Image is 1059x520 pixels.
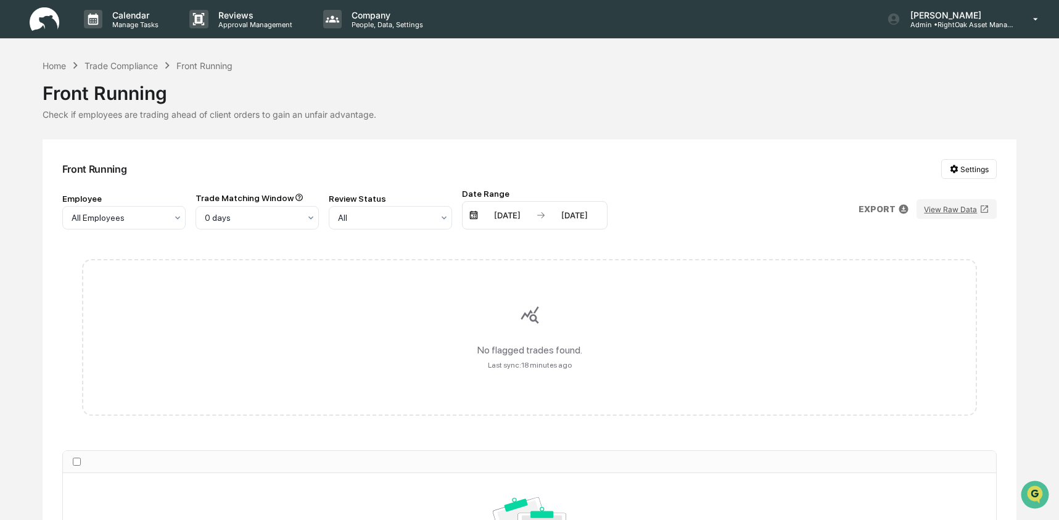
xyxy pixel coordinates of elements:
span: Data Lookup [25,179,78,191]
a: 🗄️Attestations [84,151,158,173]
a: 🔎Data Lookup [7,174,83,196]
div: We're available if you need us! [42,107,156,117]
img: logo [30,7,59,31]
p: People, Data, Settings [342,20,429,29]
div: 🔎 [12,180,22,190]
p: Manage Tasks [102,20,165,29]
div: Trade Compliance [84,60,158,71]
img: arrow right [536,210,546,220]
p: Reviews [208,10,299,20]
p: EXPORT [859,204,896,214]
button: Settings [941,159,997,179]
div: 🗄️ [89,157,99,167]
div: No flagged trades found. [477,344,582,356]
p: [PERSON_NAME] [900,10,1015,20]
p: How can we help? [12,26,225,46]
p: Admin • RightOak Asset Management, LLC [900,20,1015,29]
span: Pylon [123,209,149,218]
img: 1746055101610-c473b297-6a78-478c-a979-82029cc54cd1 [12,94,35,117]
img: calendar [469,210,479,220]
p: Company [342,10,429,20]
div: Home [43,60,66,71]
div: 🖐️ [12,157,22,167]
div: Front Running [176,60,233,71]
div: [DATE] [548,210,601,220]
a: 🖐️Preclearance [7,151,84,173]
span: Attestations [102,155,153,168]
div: [DATE] [481,210,534,220]
p: Approval Management [208,20,299,29]
div: Last sync: 18 minutes ago [488,361,572,369]
span: Preclearance [25,155,80,168]
p: Calendar [102,10,165,20]
button: View Raw Data [917,199,997,219]
div: Date Range [462,189,608,199]
a: Powered byPylon [87,208,149,218]
div: Review Status [329,194,452,204]
div: Check if employees are trading ahead of client orders to gain an unfair advantage. [43,109,1017,120]
iframe: Open customer support [1020,479,1053,513]
div: Front Running [43,72,1017,104]
div: Trade Matching Window [196,193,319,204]
div: Employee [62,194,186,204]
div: Front Running [62,163,127,175]
button: Start new chat [210,98,225,113]
div: Start new chat [42,94,202,107]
